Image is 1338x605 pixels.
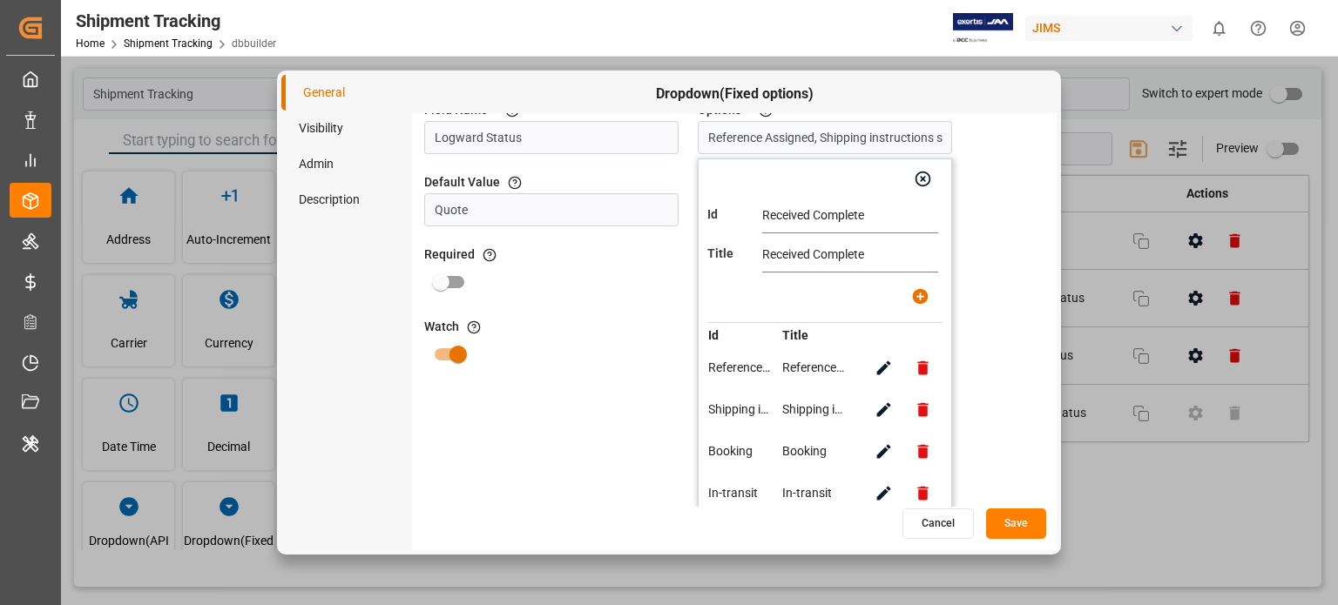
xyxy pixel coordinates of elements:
span: Watch [424,318,459,336]
img: Exertis%20JAM%20-%20Email%20Logo.jpg_1722504956.jpg [953,13,1013,44]
button: JIMS [1025,11,1199,44]
a: Home [76,37,105,50]
button: show 0 new notifications [1199,9,1239,48]
li: General [281,75,412,111]
label: Title [707,245,753,263]
td: Shipping instructions sent [781,400,847,420]
span: Default Value [424,173,500,192]
th: Title [781,326,847,346]
td: Shipping instructions sent [707,400,773,420]
td: Booking [707,441,773,461]
td: Booking [781,441,847,461]
li: Visibility [281,111,412,146]
td: Reference Assigned [707,358,773,378]
td: In-transit [781,483,847,503]
input: Please add Id here [762,198,938,233]
button: Cancel [902,508,974,539]
span: Required [424,245,475,264]
th: Id [707,326,773,346]
input: Please add Title here [762,238,938,272]
button: Help Center [1239,9,1278,48]
li: Description [281,182,412,218]
label: Id [707,205,753,224]
div: JIMS [1025,16,1193,41]
li: Admin [281,146,412,182]
span: Dropdown(Fixed options) [421,84,1048,104]
a: Shipment Tracking [124,37,213,50]
td: In-transit [707,483,773,503]
div: Shipment Tracking [76,8,276,34]
button: Save [986,508,1046,539]
input: Please enter id and label. [698,121,952,154]
td: Reference Assigned [781,358,847,378]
